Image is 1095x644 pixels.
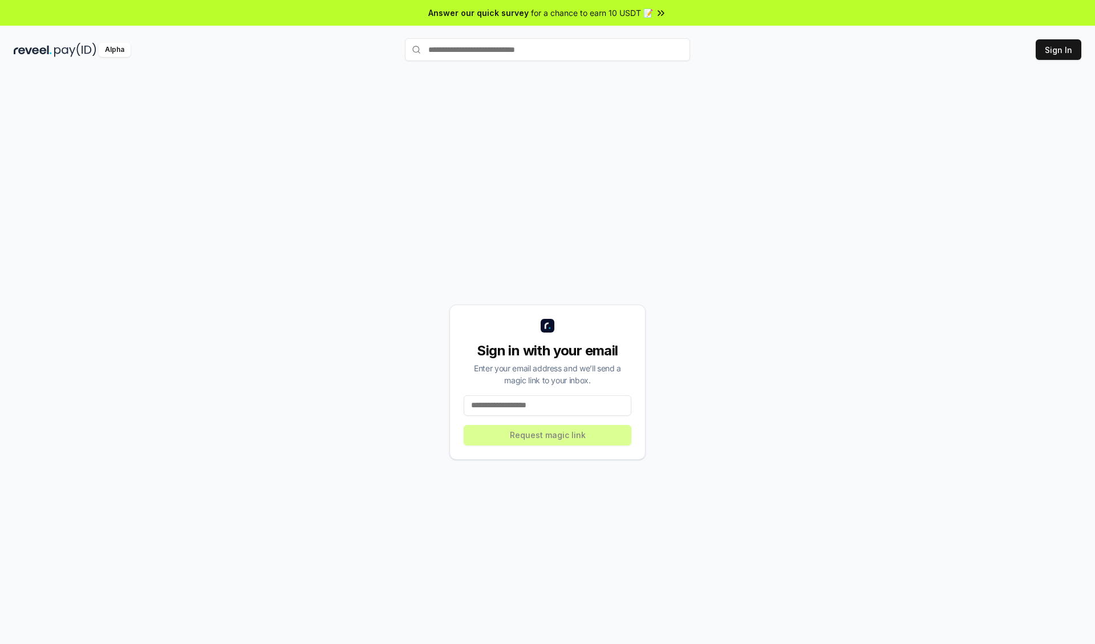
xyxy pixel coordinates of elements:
div: Enter your email address and we’ll send a magic link to your inbox. [464,362,631,386]
button: Sign In [1036,39,1081,60]
img: reveel_dark [14,43,52,57]
div: Sign in with your email [464,342,631,360]
span: for a chance to earn 10 USDT 📝 [531,7,653,19]
div: Alpha [99,43,131,57]
img: pay_id [54,43,96,57]
img: logo_small [541,319,554,333]
span: Answer our quick survey [428,7,529,19]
